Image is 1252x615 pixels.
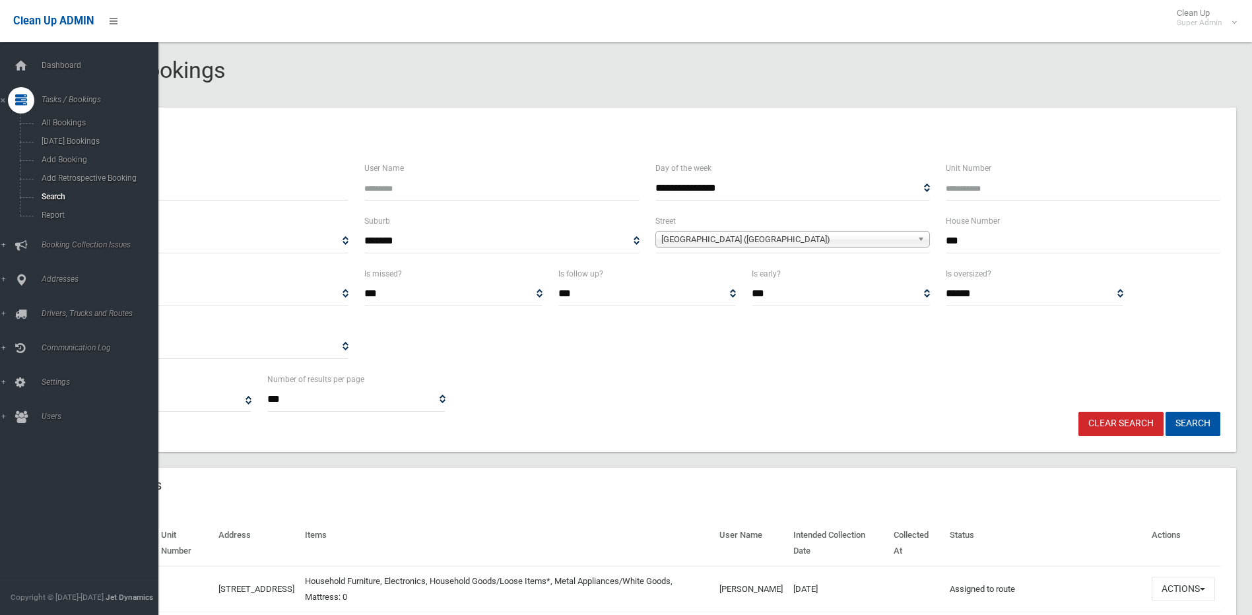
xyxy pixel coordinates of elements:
label: Unit Number [946,161,991,176]
span: Clean Up ADMIN [13,15,94,27]
span: All Bookings [38,118,157,127]
td: [PERSON_NAME] [714,566,788,612]
td: [DATE] [788,566,888,612]
span: Tasks / Bookings [38,95,168,104]
span: Report [38,210,157,220]
strong: Jet Dynamics [106,593,153,602]
th: Address [213,521,300,566]
button: Search [1166,412,1220,436]
label: Day of the week [655,161,711,176]
span: Copyright © [DATE]-[DATE] [11,593,104,602]
span: Communication Log [38,343,168,352]
th: Unit Number [156,521,213,566]
label: Suburb [364,214,390,228]
span: Add Retrospective Booking [38,174,157,183]
span: Clean Up [1170,8,1236,28]
span: Users [38,412,168,421]
span: [DATE] Bookings [38,137,157,146]
th: Intended Collection Date [788,521,888,566]
th: Status [944,521,1146,566]
span: Add Booking [38,155,157,164]
th: Actions [1146,521,1220,566]
a: [STREET_ADDRESS] [218,584,294,594]
label: User Name [364,161,404,176]
label: Street [655,214,676,228]
button: Actions [1152,577,1215,601]
span: [GEOGRAPHIC_DATA] ([GEOGRAPHIC_DATA]) [661,232,912,247]
th: User Name [714,521,788,566]
th: Items [300,521,714,566]
small: Super Admin [1177,18,1222,28]
label: Is early? [752,267,781,281]
span: Settings [38,377,168,387]
label: Is oversized? [946,267,991,281]
td: Assigned to route [944,566,1146,612]
a: Clear Search [1078,412,1164,436]
span: Booking Collection Issues [38,240,168,249]
label: Is missed? [364,267,402,281]
label: House Number [946,214,1000,228]
span: Drivers, Trucks and Routes [38,309,168,318]
span: Search [38,192,157,201]
span: Addresses [38,275,168,284]
span: Dashboard [38,61,168,70]
label: Number of results per page [267,372,364,387]
td: Household Furniture, Electronics, Household Goods/Loose Items*, Metal Appliances/White Goods, Mat... [300,566,714,612]
th: Collected At [888,521,944,566]
label: Is follow up? [558,267,603,281]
